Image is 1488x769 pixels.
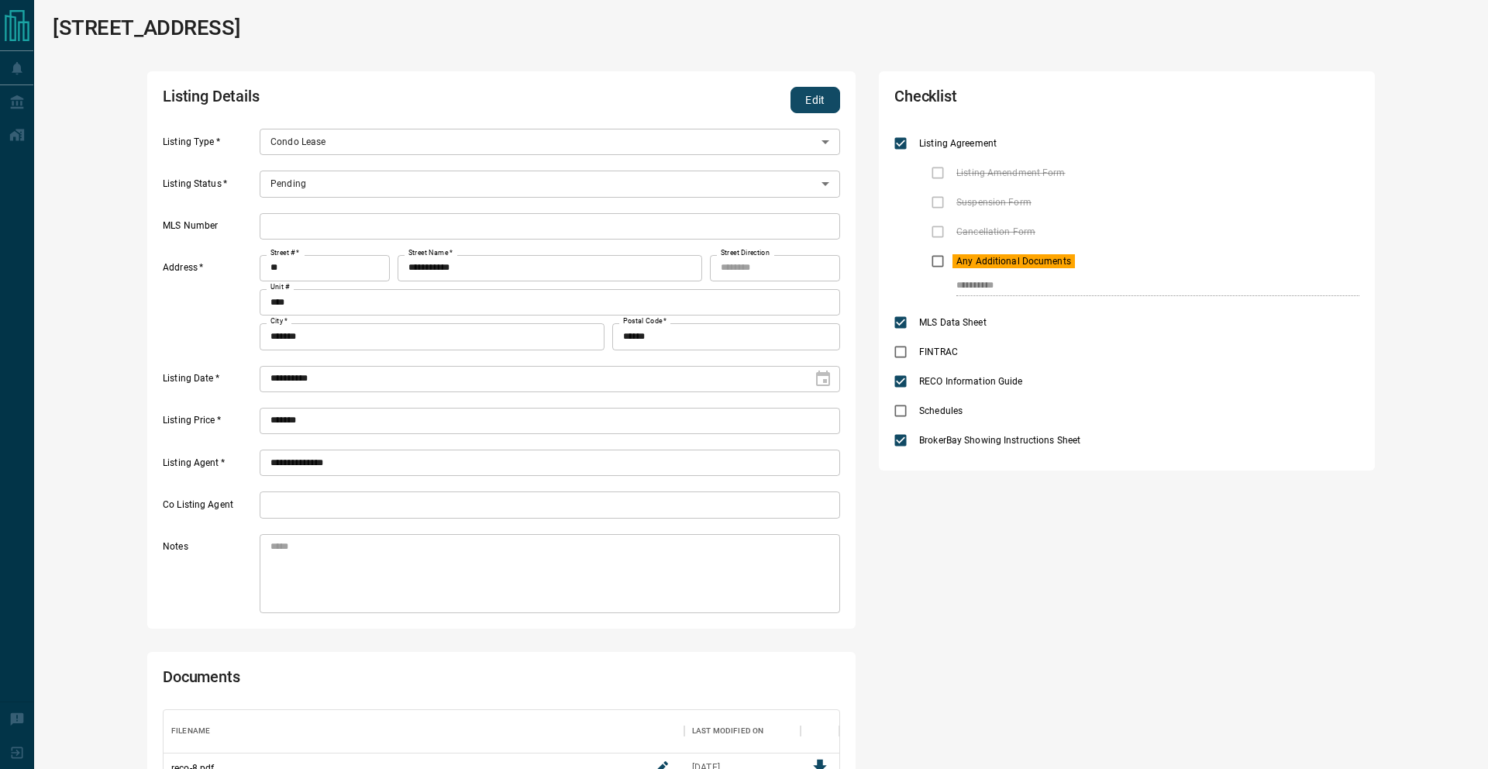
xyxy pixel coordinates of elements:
h2: Documents [163,667,569,694]
label: Listing Agent [163,457,256,477]
span: Suspension Form [952,195,1035,209]
label: Listing Price [163,414,256,434]
span: Any Additional Documents [952,254,1075,268]
div: Last Modified On [692,709,763,753]
span: MLS Data Sheet [915,316,990,329]
span: RECO Information Guide [915,374,1026,388]
label: Street # [270,248,299,258]
div: Filename [171,709,210,753]
label: Listing Type [163,136,256,156]
button: Edit [790,87,840,113]
label: MLS Number [163,219,256,240]
label: Address [163,261,256,350]
div: Pending [260,171,840,197]
label: Unit # [270,282,290,292]
label: Listing Date [163,372,256,392]
label: Postal Code [623,316,666,326]
span: FINTRAC [915,345,962,359]
span: Listing Amendment Form [952,166,1069,180]
label: Co Listing Agent [163,498,256,519]
span: BrokerBay Showing Instructions Sheet [915,433,1084,447]
h1: [STREET_ADDRESS] [53,16,240,40]
span: Cancellation Form [952,225,1039,239]
h2: Checklist [894,87,1173,113]
div: Filename [164,709,684,753]
h2: Listing Details [163,87,569,113]
span: Schedules [915,404,966,418]
label: Street Direction [721,248,770,258]
label: Listing Status [163,178,256,198]
div: Condo Lease [260,129,840,155]
span: Listing Agreement [915,136,1001,150]
input: checklist input [956,276,1327,296]
label: City [270,316,288,326]
label: Street Name [408,248,453,258]
label: Notes [163,540,256,613]
div: Last Modified On [684,709,801,753]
